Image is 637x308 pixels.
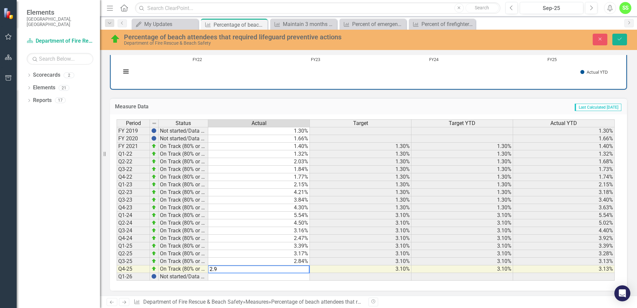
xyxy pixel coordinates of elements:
span: Last Calculated [DATE] [575,104,621,111]
text: FY22 [193,56,202,62]
a: Percent of emergency equipment meeting ISO requirements [341,20,404,28]
img: zOikAAAAAElFTkSuQmCC [151,228,157,233]
td: Q2-23 [117,189,150,196]
td: 1.30% [411,181,513,189]
td: 1.66% [513,135,615,143]
td: 3.10% [411,258,513,265]
td: 5.02% [513,219,615,227]
td: 1.30% [310,150,411,158]
td: 3.18% [513,189,615,196]
div: 21 [59,85,69,91]
img: zOikAAAAAElFTkSuQmCC [151,220,157,225]
text: FY23 [311,56,320,62]
td: On Track (80% or higher) [159,189,208,196]
td: 3.10% [411,219,513,227]
div: » » [134,298,363,306]
td: 5.54% [208,212,310,219]
input: Search ClearPoint... [135,2,500,14]
img: BgCOk07PiH71IgAAAABJRU5ErkJggg== [151,274,157,279]
img: zOikAAAAAElFTkSuQmCC [151,174,157,179]
td: 1.30% [411,143,513,150]
a: Percent of firefighters meeting ISO training requirements [410,20,474,28]
td: 4.50% [208,219,310,227]
td: 1.30% [310,181,411,189]
td: On Track (80% or higher) [159,196,208,204]
a: Measures [246,299,269,305]
span: Target YTD [449,120,475,126]
td: 2.15% [208,181,310,189]
td: 4.30% [208,204,310,212]
td: On Track (80% or higher) [159,181,208,189]
img: zOikAAAAAElFTkSuQmCC [151,159,157,164]
td: 3.10% [411,265,513,273]
text: FY24 [429,56,439,62]
a: My Updates [133,20,197,28]
td: On Track (80% or higher) [159,166,208,173]
img: 8DAGhfEEPCf229AAAAAElFTkSuQmCC [152,121,157,126]
img: BgCOk07PiH71IgAAAABJRU5ErkJggg== [151,128,157,133]
div: 17 [55,98,66,103]
td: 3.10% [411,212,513,219]
span: Status [176,120,191,126]
td: On Track (80% or higher) [159,219,208,227]
button: SS [619,2,631,14]
h3: Measure Data [115,104,326,110]
td: 1.77% [208,173,310,181]
td: Q3-24 [117,227,150,235]
span: Actual [252,120,267,126]
button: Show Actual YTD [580,69,608,75]
div: Percentage of beach attendees that required lifeguard preventive actions [214,21,266,29]
td: 2.03% [208,158,310,166]
td: 3.10% [310,265,411,273]
td: 1.30% [310,173,411,181]
td: 1.74% [513,173,615,181]
div: Open Intercom Messenger [614,285,630,301]
td: 3.10% [310,258,411,265]
td: 3.10% [310,242,411,250]
td: Not started/Data not yet available [159,127,208,135]
a: Reports [33,97,52,104]
input: Search Below... [27,53,93,65]
td: 1.68% [513,158,615,166]
td: 3.10% [310,219,411,227]
img: BgCOk07PiH71IgAAAABJRU5ErkJggg== [151,136,157,141]
div: Department of Fire Rescue & Beach Safety [124,41,400,46]
img: zOikAAAAAElFTkSuQmCC [151,258,157,264]
td: 3.17% [208,250,310,258]
div: My Updates [144,20,197,28]
td: Q2-22 [117,158,150,166]
td: 3.28% [513,250,615,258]
td: 1.32% [513,150,615,158]
img: zOikAAAAAElFTkSuQmCC [151,143,157,149]
td: 1.73% [513,166,615,173]
img: zOikAAAAAElFTkSuQmCC [151,182,157,187]
div: Percent of emergency equipment meeting ISO requirements [352,20,404,28]
td: 1.66% [208,135,310,143]
img: zOikAAAAAElFTkSuQmCC [151,212,157,218]
td: 3.16% [208,227,310,235]
td: 1.30% [411,173,513,181]
td: 3.92% [513,235,615,242]
td: 3.10% [411,242,513,250]
img: ClearPoint Strategy [3,8,15,19]
img: zOikAAAAAElFTkSuQmCC [151,251,157,256]
td: 1.84% [208,166,310,173]
span: Period [126,120,141,126]
td: 3.13% [513,265,615,273]
td: 3.10% [310,212,411,219]
button: Sep-25 [520,2,583,14]
img: zOikAAAAAElFTkSuQmCC [151,166,157,172]
td: Q4-22 [117,173,150,181]
span: Actual YTD [550,120,577,126]
td: 3.40% [513,196,615,204]
td: 3.10% [310,227,411,235]
div: Percentage of beach attendees that required lifeguard preventive actions [271,299,441,305]
td: Q2-24 [117,219,150,227]
div: Sep-25 [522,4,581,12]
td: 1.30% [310,158,411,166]
td: 1.30% [411,189,513,196]
img: zOikAAAAAElFTkSuQmCC [151,197,157,202]
a: Department of Fire Rescue & Beach Safety [27,37,93,45]
td: On Track (80% or higher) [159,143,208,150]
